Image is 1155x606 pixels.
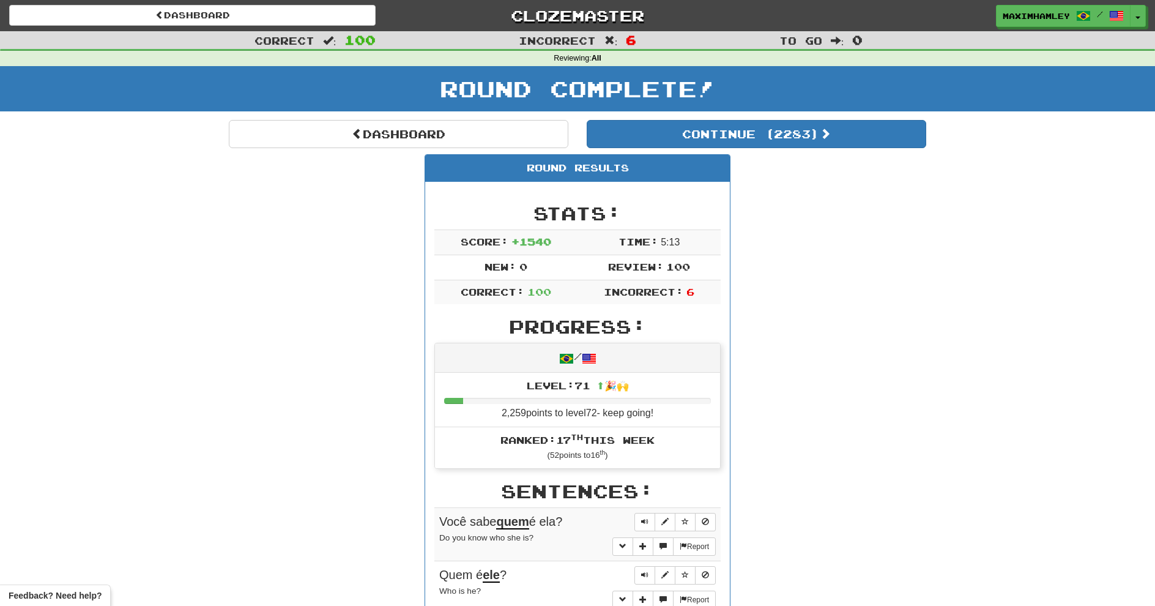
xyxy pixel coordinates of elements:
[461,286,524,297] span: Correct:
[600,449,606,456] sup: th
[439,586,481,596] small: Who is he?
[519,261,527,272] span: 0
[675,566,696,585] button: Toggle favorite
[519,34,596,47] span: Incorrect
[571,433,583,441] sup: th
[439,568,507,583] span: Quem é ?
[661,237,680,247] span: 5 : 13
[695,566,716,585] button: Toggle ignore
[612,537,716,556] div: More sentence controls
[500,434,655,446] span: Ranked: 17 this week
[634,513,655,531] button: Play sentence audio
[439,533,533,542] small: Do you know who she is?
[633,537,653,556] button: Add sentence to collection
[779,34,822,47] span: To go
[666,261,690,272] span: 100
[461,236,508,247] span: Score:
[655,513,675,531] button: Edit sentence
[425,155,730,182] div: Round Results
[587,120,926,148] button: Continue (2283)
[1003,10,1070,21] span: maximhamley
[592,54,601,62] strong: All
[434,316,721,337] h2: Progress:
[527,286,551,297] span: 100
[9,5,376,26] a: Dashboard
[254,34,314,47] span: Correct
[655,566,675,585] button: Edit sentence
[483,568,500,583] u: ele
[673,537,716,556] button: Report
[496,515,529,529] u: quem
[1097,10,1103,18] span: /
[618,236,658,247] span: Time:
[996,5,1131,27] a: maximhamley /
[604,286,683,297] span: Incorrect:
[435,373,720,428] li: 2,259 points to level 72 - keep going!
[435,343,720,372] div: /
[344,32,376,47] span: 100
[434,203,721,223] h2: Stats:
[511,236,551,247] span: + 1540
[527,380,629,391] span: Level: 71
[439,515,562,529] span: Você sabe é ela?
[831,36,844,46] span: :
[547,451,607,460] small: ( 52 points to 16 )
[394,5,760,26] a: Clozemaster
[4,77,1151,101] h1: Round Complete!
[604,36,618,46] span: :
[852,32,863,47] span: 0
[229,120,568,148] a: Dashboard
[323,36,336,46] span: :
[695,513,716,531] button: Toggle ignore
[675,513,696,531] button: Toggle favorite
[612,537,633,556] button: Toggle grammar
[626,32,636,47] span: 6
[686,286,694,297] span: 6
[485,261,516,272] span: New:
[434,481,721,501] h2: Sentences:
[634,566,716,585] div: Sentence controls
[634,513,716,531] div: Sentence controls
[590,380,629,391] span: ⬆🎉🙌
[608,261,664,272] span: Review:
[634,566,655,585] button: Play sentence audio
[9,589,102,602] span: Open feedback widget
